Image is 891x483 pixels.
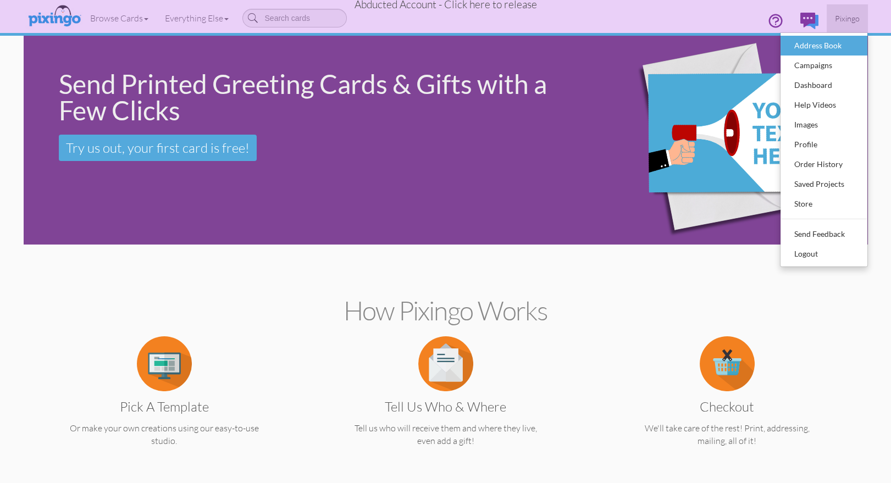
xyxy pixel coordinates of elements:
img: comments.svg [800,13,818,29]
img: pixingo logo [25,3,84,30]
div: Saved Projects [792,176,856,192]
div: Profile [792,136,856,153]
a: Everything Else [157,4,237,32]
img: item.alt [700,336,755,391]
a: Pixingo [827,4,868,32]
div: Address Book [792,37,856,54]
div: Campaigns [792,57,856,74]
a: Pick a Template Or make your own creations using our easy-to-use studio. [45,357,284,447]
a: Store [781,194,867,214]
span: Pixingo [835,14,860,23]
a: Dashboard [781,75,867,95]
a: Checkout We'll take care of the rest! Print, addressing, mailing, all of it! [608,357,846,447]
img: eb544e90-0942-4412-bfe0-c610d3f4da7c.png [595,20,861,260]
h3: Pick a Template [53,399,275,414]
div: Store [792,196,856,212]
div: Order History [792,156,856,173]
h3: Tell us Who & Where [335,399,557,414]
div: Images [792,116,856,133]
a: Saved Projects [781,174,867,194]
img: item.alt [418,336,473,391]
p: Tell us who will receive them and where they live, even add a gift! [326,422,565,447]
div: Logout [792,246,856,262]
a: Logout [781,244,867,264]
a: Try us out, your first card is free! [59,135,257,161]
a: Order History [781,154,867,174]
a: Tell us Who & Where Tell us who will receive them and where they live, even add a gift! [326,357,565,447]
a: Browse Cards [82,4,157,32]
p: We'll take care of the rest! Print, addressing, mailing, all of it! [608,422,846,447]
a: Campaigns [781,55,867,75]
h3: Checkout [616,399,838,414]
a: Address Book [781,36,867,55]
a: Send Feedback [781,224,867,244]
div: Help Videos [792,97,856,113]
a: Help Videos [781,95,867,115]
a: Images [781,115,867,135]
h2: How Pixingo works [43,296,849,325]
p: Or make your own creations using our easy-to-use studio. [45,422,284,447]
span: Try us out, your first card is free! [66,140,250,156]
div: Send Printed Greeting Cards & Gifts with a Few Clicks [59,71,578,124]
div: Send Feedback [792,226,856,242]
img: item.alt [137,336,192,391]
div: Dashboard [792,77,856,93]
input: Search cards [242,9,347,27]
a: Profile [781,135,867,154]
